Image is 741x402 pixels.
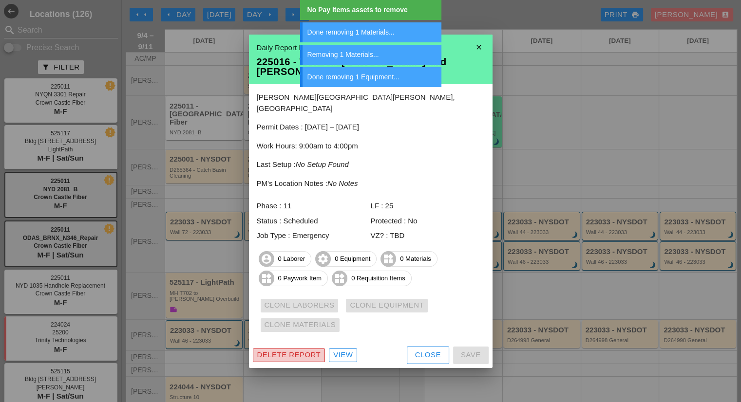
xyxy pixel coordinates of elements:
div: Done removing 1 Equipment... [307,72,437,82]
i: settings [315,251,331,267]
i: close [469,37,489,57]
span: 0 Materials [381,251,437,267]
div: Delete Report [257,349,321,361]
p: [PERSON_NAME][GEOGRAPHIC_DATA][PERSON_NAME], [GEOGRAPHIC_DATA] [257,92,485,114]
div: View [333,349,353,361]
p: Permit Dates : [DATE] – [DATE] [257,122,485,133]
span: 0 Paywork Item [259,271,328,286]
div: LF : 25 [371,201,485,212]
div: Removing 1 Materials... [307,50,437,60]
button: Delete Report [253,348,325,362]
button: Close [407,347,449,364]
div: Done removing 1 Materials... [307,27,437,37]
i: account_circle [259,251,274,267]
p: Work Hours: 9:00am to 4:00pm [257,141,485,152]
div: No Pay Items assets to remove [307,5,437,15]
a: View [329,348,357,362]
span: 0 Requisition Items [332,271,411,286]
span: 0 Equipment [316,251,376,267]
p: Last Setup : [257,159,485,170]
p: PM's Location Notes : [257,178,485,189]
div: Status : Scheduled [257,216,371,227]
div: VZ? : TBD [371,230,485,241]
div: Daily Report Info [257,42,485,54]
div: 225016 - Tow Car [PERSON_NAME] and [PERSON_NAME] - [DATE] [257,57,485,76]
i: widgets [332,271,347,286]
i: No Notes [327,179,358,187]
i: No Setup Found [296,160,349,168]
i: widgets [380,251,396,267]
i: widgets [259,271,274,286]
div: Phase : 11 [257,201,371,212]
span: 0 Laborer [259,251,311,267]
div: Job Type : Emergency [257,230,371,241]
div: Close [415,349,441,361]
div: Protected : No [371,216,485,227]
